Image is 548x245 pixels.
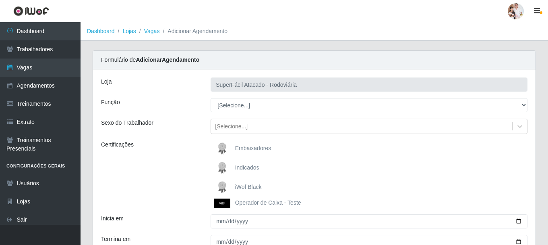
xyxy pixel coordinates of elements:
[101,98,120,107] label: Função
[136,57,199,63] strong: Adicionar Agendamento
[87,28,115,34] a: Dashboard
[13,6,49,16] img: CoreUI Logo
[122,28,136,34] a: Lojas
[235,184,262,190] span: iWof Black
[215,122,248,131] div: [Selecione...]
[235,164,259,171] span: Indicados
[214,199,234,208] img: Operador de Caixa - Teste
[101,140,134,149] label: Certificações
[101,77,112,86] label: Loja
[101,119,153,127] label: Sexo do Trabalhador
[235,199,301,206] span: Operador de Caixa - Teste
[211,214,527,228] input: 00/00/0000
[235,145,271,151] span: Embaixadores
[81,22,548,41] nav: breadcrumb
[214,160,234,176] img: Indicados
[214,179,234,195] img: iWof Black
[101,235,130,243] label: Termina em
[93,51,536,69] div: Formulário de
[159,27,227,36] li: Adicionar Agendamento
[101,214,124,223] label: Inicia em
[144,28,160,34] a: Vagas
[214,140,234,157] img: Embaixadores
